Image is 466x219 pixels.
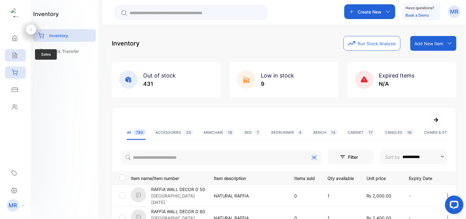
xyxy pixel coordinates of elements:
[245,130,261,135] div: BED
[358,9,382,15] p: Create New
[295,174,315,181] p: Items sold
[406,5,434,11] p: Have questions?
[131,174,206,181] p: Item name/Item number
[415,40,444,47] p: Add New Item
[184,129,194,135] span: 33
[380,149,448,164] button: Sort by
[314,130,338,135] div: BENCH
[406,13,429,18] a: Book a Demo
[296,129,304,135] span: 4
[143,72,176,79] span: Out of stock
[448,4,460,19] button: MR
[343,36,401,51] button: Run Stock Analysis
[385,130,414,135] div: CANDLES
[134,129,146,135] span: 780
[329,129,338,135] span: 14
[367,174,397,181] p: Unit price
[328,193,354,199] p: 1
[328,174,354,181] p: Qty available
[33,10,59,18] h1: inventory
[49,48,79,54] p: Stock Transfer
[151,193,206,205] p: [GEOGRAPHIC_DATA] [DATE]
[112,39,139,48] p: Inventory
[409,193,433,199] p: -
[271,130,304,135] div: BEDRUNNER
[254,129,261,135] span: 7
[409,174,433,181] p: Expiry Date
[203,130,235,135] div: ARMCHAIR
[9,201,17,209] p: MR
[49,32,68,39] p: Inventory
[261,72,294,79] span: Low in stock
[261,80,294,88] p: 9
[450,8,459,16] p: MR
[151,208,206,215] p: RAFFIA WALL DECOR D 60
[405,129,414,135] span: 16
[33,29,96,42] a: Inventory
[386,154,400,160] p: Sort by
[440,193,466,219] iframe: LiveChat chat widget
[344,4,395,19] button: Create New
[367,193,392,198] span: ₨ 2,000.00
[225,129,235,135] span: 16
[214,193,282,199] p: NATURAL RAFFIA
[214,174,282,181] p: Item description
[143,80,176,88] p: 431
[379,80,415,88] p: N/A
[379,72,415,79] span: Expired Items
[33,45,96,58] a: Stock Transfer
[35,49,57,60] span: Sales
[151,186,206,193] p: RAFFIA WALL DECOR D 50
[155,130,194,135] div: ACCESSORIES
[11,8,20,17] img: logo
[366,129,375,135] span: 17
[131,187,146,203] img: item
[348,130,375,135] div: CABINET
[127,130,146,135] div: All
[295,193,315,199] p: 0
